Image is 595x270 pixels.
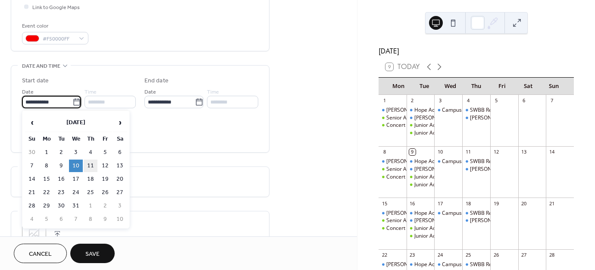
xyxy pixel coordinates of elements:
[43,35,75,44] span: #F50000FF
[548,149,555,155] div: 14
[84,133,97,145] th: Th
[40,146,53,159] td: 1
[144,88,156,97] span: Date
[379,107,407,114] div: Buchanan Rehearsal - GNGC
[379,225,407,232] div: Concert Choir Rehearsal
[84,200,97,212] td: 1
[144,76,169,85] div: End date
[442,107,506,114] div: Campus Rehearsal - SNGC
[25,173,39,185] td: 14
[385,78,411,95] div: Mon
[379,173,407,181] div: Concert Choir Rehearsal
[414,232,482,240] div: Junior Academy 2 Rehearsal
[113,186,127,199] td: 27
[98,213,112,226] td: 9
[113,133,127,145] th: Sa
[548,200,555,207] div: 21
[379,261,407,268] div: Buchanan Rehearsal - GNGC
[409,252,416,258] div: 23
[541,78,567,95] div: Sun
[386,225,445,232] div: Concert Choir Rehearsal
[437,78,463,95] div: Wed
[40,173,53,185] td: 15
[407,225,435,232] div: Junior Academy 1 Rehearsal
[98,186,112,199] td: 26
[407,173,435,181] div: Junior Academy 1 Rehearsal
[470,158,529,165] div: SWBB Rehearsal - GNGC
[379,158,407,165] div: Buchanan Rehearsal - GNGC
[386,158,472,165] div: [PERSON_NAME] Rehearsal - GNGC
[113,146,127,159] td: 6
[462,217,490,224] div: Ken-O-Sha Rehearsal - SNGC
[407,166,435,173] div: Chavez Rehearsal - GNGC
[407,261,435,268] div: Hope Academy Rehearsal - SNGC
[386,261,472,268] div: [PERSON_NAME] Rehearsal - GNGC
[207,88,219,97] span: Time
[411,78,437,95] div: Tue
[22,62,60,71] span: Date and time
[113,200,127,212] td: 3
[414,217,500,224] div: [PERSON_NAME] Rehearsal - GNGC
[98,173,112,185] td: 19
[85,250,100,259] span: Save
[386,166,448,173] div: Senior Academy Rehersal
[379,46,574,57] div: [DATE]
[462,107,490,114] div: SWBB Rehearsal - GNGC
[470,217,571,224] div: [PERSON_NAME]-O-Sha Rehearsal - SNGC
[25,160,39,172] td: 7
[379,217,407,224] div: Senior Academy Rehersal
[437,149,443,155] div: 10
[40,200,53,212] td: 29
[407,114,435,122] div: Chavez Rehearsal - GNGC
[113,160,127,172] td: 13
[381,200,388,207] div: 15
[470,114,571,122] div: [PERSON_NAME]-O-Sha Rehearsal - SNGC
[414,107,495,114] div: Hope Academy Rehearsal - SNGC
[379,114,407,122] div: Senior Academy Rehersal
[40,186,53,199] td: 22
[98,160,112,172] td: 12
[462,166,490,173] div: Ken-O-Sha Rehearsal - SNGC
[54,213,68,226] td: 6
[379,166,407,173] div: Senior Academy Rehersal
[22,22,87,31] div: Event color
[22,222,46,246] div: ;
[462,210,490,217] div: SWBB Rehearsal - GNGC
[29,250,52,259] span: Cancel
[54,186,68,199] td: 23
[414,181,482,188] div: Junior Academy 2 Rehearsal
[85,88,97,97] span: Time
[434,261,462,268] div: Campus Rehearsal - SNGC
[521,97,527,104] div: 6
[470,107,529,114] div: SWBB Rehearsal - GNGC
[521,252,527,258] div: 27
[493,252,499,258] div: 26
[379,210,407,217] div: Buchanan Rehearsal - GNGC
[386,210,472,217] div: [PERSON_NAME] Rehearsal - GNGC
[98,200,112,212] td: 2
[465,200,471,207] div: 18
[69,146,83,159] td: 3
[407,232,435,240] div: Junior Academy 2 Rehearsal
[493,149,499,155] div: 12
[521,200,527,207] div: 20
[54,146,68,159] td: 2
[407,122,435,129] div: Junior Academy 1 Rehearsal
[407,129,435,137] div: Junior Academy 2 Rehearsal
[470,210,529,217] div: SWBB Rehearsal - GNGC
[84,213,97,226] td: 8
[40,133,53,145] th: Mo
[54,200,68,212] td: 30
[381,97,388,104] div: 1
[54,173,68,185] td: 16
[14,244,67,263] a: Cancel
[84,146,97,159] td: 4
[442,261,506,268] div: Campus Rehearsal - SNGC
[69,213,83,226] td: 7
[414,158,495,165] div: Hope Academy Rehearsal - SNGC
[548,252,555,258] div: 28
[414,166,500,173] div: [PERSON_NAME] Rehearsal - GNGC
[113,213,127,226] td: 10
[407,107,435,114] div: Hope Academy Rehearsal - SNGC
[69,186,83,199] td: 24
